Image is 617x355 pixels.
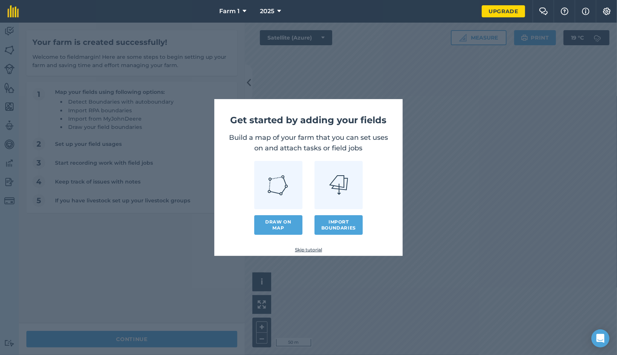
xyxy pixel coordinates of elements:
[219,7,240,16] span: Farm 1
[226,247,391,253] a: Skip tutorial
[226,132,391,153] p: Build a map of your farm that you can set uses on and attach tasks or field jobs
[560,8,569,15] img: A question mark icon
[539,8,548,15] img: Two speech bubbles overlapping with the left bubble in the forefront
[267,174,289,196] img: Draw icon
[315,215,363,235] button: Import boundaries
[591,329,609,347] div: Open Intercom Messenger
[602,8,611,15] img: A cog icon
[226,114,391,126] h1: Get started by adding your fields
[8,5,19,17] img: fieldmargin Logo
[260,7,274,16] span: 2025
[254,215,302,235] a: Draw on map
[329,175,348,195] img: Import icon
[482,5,525,17] a: Upgrade
[582,7,590,16] img: svg+xml;base64,PHN2ZyB4bWxucz0iaHR0cDovL3d3dy53My5vcmcvMjAwMC9zdmciIHdpZHRoPSIxNyIgaGVpZ2h0PSIxNy...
